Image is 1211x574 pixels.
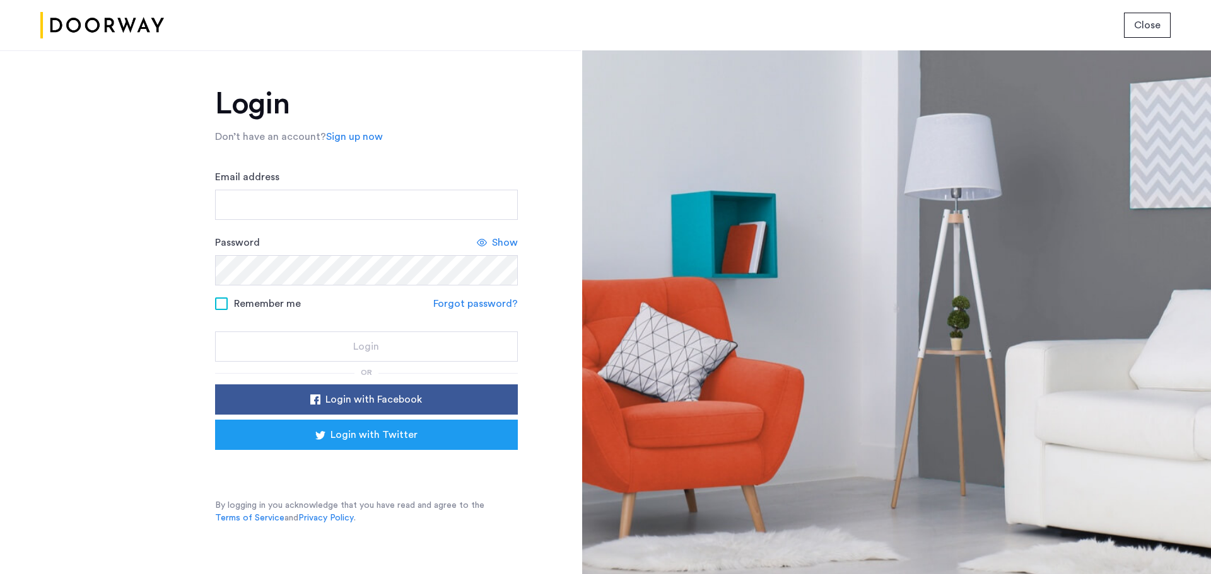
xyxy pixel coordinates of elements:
[215,235,260,250] label: Password
[326,129,383,144] a: Sign up now
[215,512,284,524] a: Terms of Service
[234,454,499,481] iframe: Sign in with Google Button
[433,296,518,311] a: Forgot password?
[331,427,418,442] span: Login with Twitter
[234,296,301,311] span: Remember me
[1134,18,1161,33] span: Close
[298,512,354,524] a: Privacy Policy
[40,2,164,49] img: logo
[215,132,326,142] span: Don’t have an account?
[215,89,518,119] h1: Login
[215,384,518,415] button: button
[215,331,518,362] button: button
[325,392,422,407] span: Login with Facebook
[361,369,372,376] span: or
[215,169,279,185] label: Email address
[353,339,379,354] span: Login
[492,235,518,250] span: Show
[215,499,518,524] p: By logging in you acknowledge that you have read and agree to the and .
[1124,13,1171,38] button: button
[215,420,518,450] button: button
